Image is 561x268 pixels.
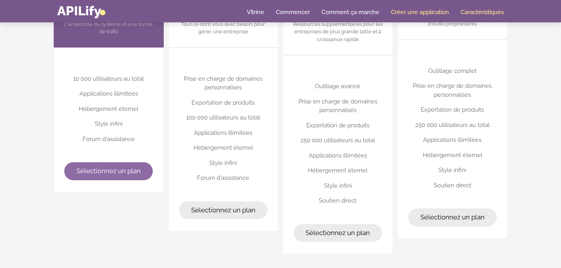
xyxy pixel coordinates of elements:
font: Prise en charge de domaines personnalisés [299,98,377,114]
a: Caractéristiques [461,8,504,16]
font: 250 000 utilisateurs au total [415,121,490,129]
a: Créer une application [391,8,449,16]
a: APILify [57,3,105,18]
font: Comment ça marche [322,9,379,16]
font: Style infini [209,159,237,167]
a: Vitrine [247,8,264,16]
font: Forum d'assistance [197,174,249,181]
font: 10 000 utilisateurs au total [73,75,144,82]
font: Hébergement éternel [79,105,138,112]
font: Ressources supplémentaires pour les entreprises de plus grande taille et à croissance rapide [293,21,383,42]
a: Commencer [276,8,310,16]
font: Forum d'assistance [83,136,135,143]
a: Sélectionnez un plan [293,224,382,242]
a: Comment ça marche [322,8,379,16]
font: Créer une application [391,9,449,16]
font: Sélectionnez un plan [420,213,485,221]
font: Sélectionnez un plan [191,206,255,214]
font: Vitrine [247,9,264,16]
font: Outillage avancé [315,83,360,90]
font: Exportation de produits [192,99,255,106]
font: Soutien direct [319,197,357,204]
font: Sélectionnez un plan [76,167,141,175]
font: Caractéristiques [461,9,504,16]
font: Prise en charge de domaines personnalisés [184,75,262,91]
a: Sélectionnez un plan [64,162,153,180]
font: 250 000 utilisateurs au total [300,137,375,144]
font: Applications illimitées [423,136,481,143]
font: Style infini [438,167,466,174]
font: Exportation de produits [306,122,369,129]
font: Applications illimitées [309,152,367,159]
font: APILify [57,3,101,18]
a: Sélectionnez un plan [179,201,268,219]
font: Commencer [276,9,310,16]
a: Sélectionnez un plan [408,208,497,226]
font: Hébergement éternel [308,167,367,174]
font: Soutien direct [434,182,471,189]
font: Style infini [95,120,123,127]
font: Hébergement éternel [423,152,482,159]
font: Outillage complet [428,67,477,74]
font: Style infini [324,182,352,189]
font: Applications illimitées [194,129,252,136]
font: 100 000 utilisateurs au total [186,114,260,121]
font: Hébergement éternel [194,144,253,151]
font: Applications illimitées [80,90,138,97]
font: Prise en charge de domaines personnalisés [413,82,492,98]
font: Exportation de produits [421,106,484,113]
font: Sélectionnez un plan [306,229,370,237]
